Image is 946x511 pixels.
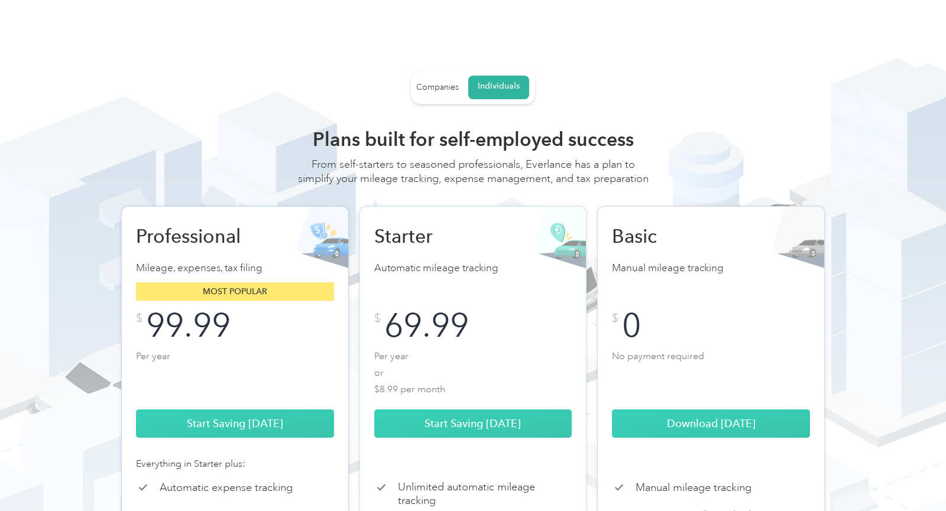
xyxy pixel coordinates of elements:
h2: Plans built for self-employed success [296,128,650,151]
h2: Starter [374,224,498,248]
h2: Basic [612,224,736,248]
p: Unlimited automatic mileage tracking [398,480,572,507]
div: 69.99 [384,313,469,339]
a: Start Saving [DATE] [136,409,334,438]
p: Automatic expense tracking [160,481,293,494]
div: 0 [622,313,641,339]
a: Start Saving [DATE] [374,409,572,438]
p: Per year [136,348,334,395]
p: Automatic mileage tracking [374,260,572,276]
div: Companies [416,82,459,93]
div: Everything in Starter plus: [136,457,334,471]
div: 99.99 [146,313,231,339]
p: No payment required [612,348,810,395]
h2: Professional [136,224,260,248]
div: From self-starters to seasoned professionals, Everlance has a plan to simplify your mileage track... [296,157,650,197]
p: Mileage, expenses, tax filing [136,260,334,276]
p: Per year or $8.99 per month [374,348,572,395]
p: Manual mileage tracking [612,260,810,276]
div: Most popular [136,282,334,301]
div: $ [612,313,618,324]
div: $ [374,313,381,324]
a: Download [DATE] [612,409,810,438]
p: Manual mileage tracking [636,481,751,494]
div: Individuals [478,81,520,92]
div: $ [136,313,142,324]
